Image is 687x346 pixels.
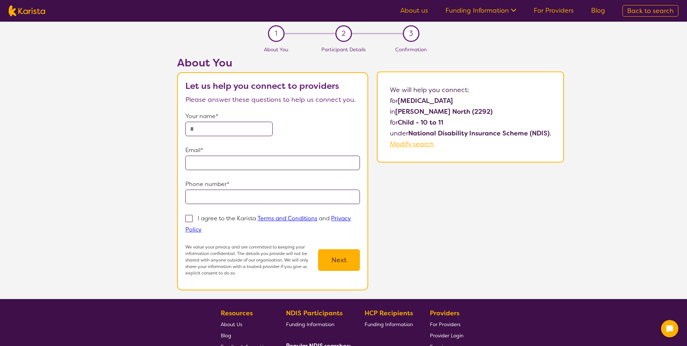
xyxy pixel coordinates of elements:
[221,309,253,317] b: Resources
[430,332,463,339] span: Provider Login
[390,117,551,128] p: for
[430,330,463,341] a: Provider Login
[430,321,461,328] span: For Providers
[408,129,550,138] b: National Disability Insurance Scheme (NDIS)
[321,46,366,53] span: Participant Details
[395,46,427,53] span: Confirmation
[221,332,231,339] span: Blog
[534,6,574,15] a: For Providers
[365,321,413,328] span: Funding Information
[286,309,343,317] b: NDIS Participants
[221,330,269,341] a: Blog
[185,215,351,233] p: I agree to the Karista and
[365,319,413,330] a: Funding Information
[185,111,360,122] p: Your name*
[365,309,413,317] b: HCP Recipients
[185,80,339,92] b: Let us help you connect to providers
[342,28,345,39] span: 2
[622,5,678,17] a: Back to search
[390,140,434,148] a: Modify search
[318,249,360,271] button: Next
[221,321,242,328] span: About Us
[398,118,443,127] b: Child - 10 to 11
[286,321,334,328] span: Funding Information
[275,28,277,39] span: 1
[400,6,428,15] a: About us
[430,319,463,330] a: For Providers
[185,244,318,276] p: We value your privacy and are committed to keeping your information confidential. The details you...
[398,96,453,105] b: [MEDICAL_DATA]
[390,85,551,95] p: We will help you connect:
[286,319,348,330] a: Funding Information
[9,5,45,16] img: Karista logo
[257,215,317,222] a: Terms and Conditions
[390,128,551,139] p: under .
[430,309,459,317] b: Providers
[395,107,493,116] b: [PERSON_NAME] North (2292)
[185,94,360,105] p: Please answer these questions to help us connect you.
[445,6,516,15] a: Funding Information
[591,6,605,15] a: Blog
[409,28,413,39] span: 3
[221,319,269,330] a: About Us
[177,56,368,69] h2: About You
[390,106,551,117] p: in
[185,179,360,190] p: Phone number*
[627,7,674,15] span: Back to search
[185,145,360,156] p: Email*
[390,95,551,106] p: for
[264,46,288,53] span: About You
